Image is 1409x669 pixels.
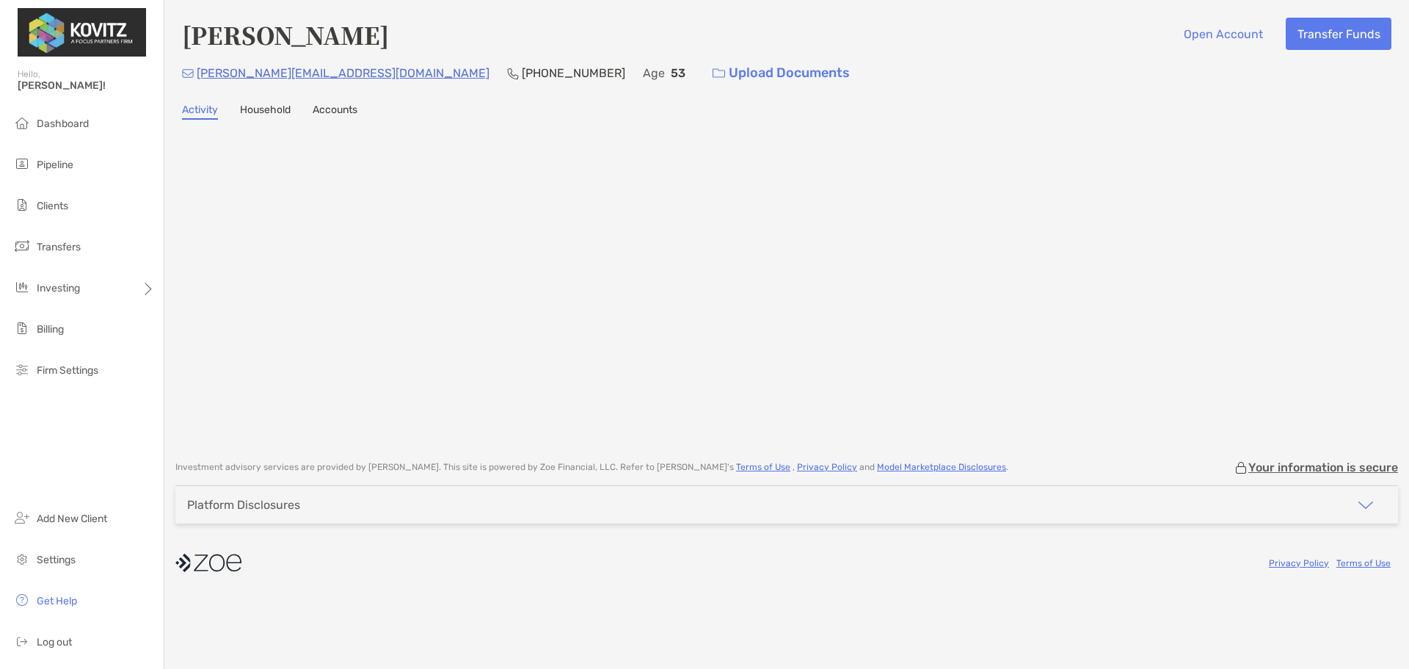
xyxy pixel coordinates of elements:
span: Log out [37,636,72,648]
a: Privacy Policy [797,462,857,472]
span: Clients [37,200,68,212]
img: Zoe Logo [18,6,146,59]
img: icon arrow [1357,496,1375,514]
span: [PERSON_NAME]! [18,79,155,92]
span: Firm Settings [37,364,98,377]
p: Your information is secure [1248,460,1398,474]
img: clients icon [13,196,31,214]
p: [PHONE_NUMBER] [522,64,625,82]
img: add_new_client icon [13,509,31,527]
p: [PERSON_NAME][EMAIL_ADDRESS][DOMAIN_NAME] [197,64,489,82]
img: settings icon [13,550,31,568]
span: Dashboard [37,117,89,130]
img: logout icon [13,632,31,650]
img: investing icon [13,278,31,296]
button: Transfer Funds [1286,18,1391,50]
img: Phone Icon [507,68,519,79]
div: Platform Disclosures [187,498,300,512]
img: firm-settings icon [13,361,31,378]
span: Pipeline [37,159,73,171]
a: Privacy Policy [1269,558,1329,568]
img: pipeline icon [13,155,31,173]
img: company logo [175,546,241,579]
span: Add New Client [37,513,107,525]
img: dashboard icon [13,114,31,131]
img: transfers icon [13,237,31,255]
span: Billing [37,323,64,336]
span: Settings [37,554,76,566]
a: Household [240,104,291,120]
p: 53 [671,64,685,82]
span: Get Help [37,595,77,607]
a: Activity [182,104,218,120]
a: Model Marketplace Disclosures [877,462,1006,472]
a: Terms of Use [736,462,790,472]
span: Investing [37,282,80,294]
p: Age [643,64,665,82]
p: Investment advisory services are provided by [PERSON_NAME] . This site is powered by Zoe Financia... [175,462,1008,473]
h4: [PERSON_NAME] [182,18,389,51]
a: Accounts [313,104,357,120]
button: Open Account [1172,18,1274,50]
a: Terms of Use [1336,558,1391,568]
a: Upload Documents [703,57,859,89]
img: get-help icon [13,591,31,609]
img: Email Icon [182,69,194,78]
span: Transfers [37,241,81,253]
img: billing icon [13,319,31,337]
img: button icon [713,68,725,79]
